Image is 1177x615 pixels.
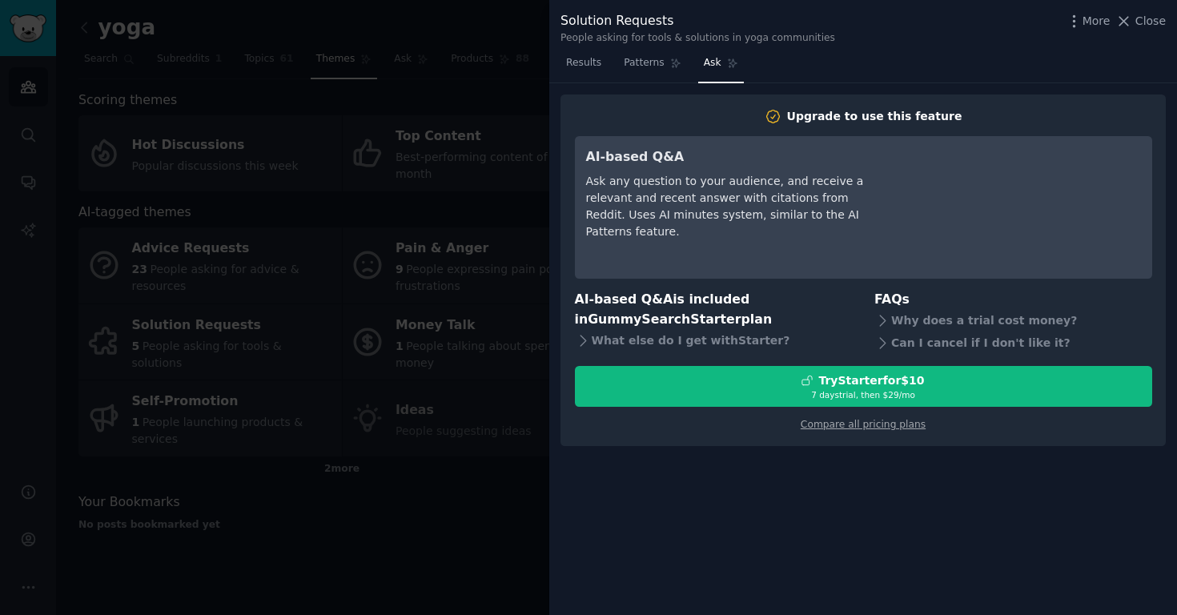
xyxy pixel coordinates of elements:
[818,372,924,389] div: Try Starter for $10
[588,312,741,327] span: GummySearch Starter
[698,50,744,83] a: Ask
[874,290,1152,310] h3: FAQs
[560,50,607,83] a: Results
[624,56,664,70] span: Patterns
[560,31,835,46] div: People asking for tools & solutions in yoga communities
[801,419,926,430] a: Compare all pricing plans
[575,366,1152,407] button: TryStarterfor$107 daystrial, then $29/mo
[566,56,601,70] span: Results
[586,147,878,167] h3: AI-based Q&A
[576,389,1151,400] div: 7 days trial, then $ 29 /mo
[704,56,721,70] span: Ask
[618,50,686,83] a: Patterns
[1066,13,1111,30] button: More
[560,11,835,31] div: Solution Requests
[1083,13,1111,30] span: More
[575,329,853,352] div: What else do I get with Starter ?
[874,332,1152,355] div: Can I cancel if I don't like it?
[575,290,853,329] h3: AI-based Q&A is included in plan
[1135,13,1166,30] span: Close
[1115,13,1166,30] button: Close
[586,173,878,240] div: Ask any question to your audience, and receive a relevant and recent answer with citations from R...
[874,310,1152,332] div: Why does a trial cost money?
[787,108,962,125] div: Upgrade to use this feature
